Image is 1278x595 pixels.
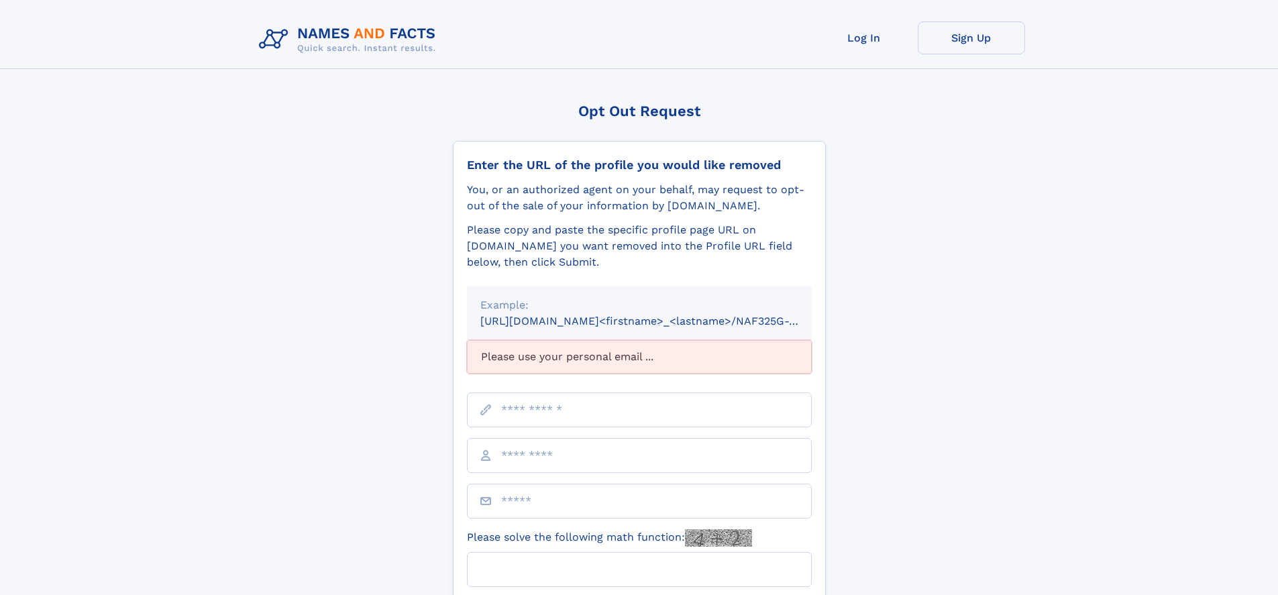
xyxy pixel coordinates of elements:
a: Log In [810,21,918,54]
small: [URL][DOMAIN_NAME]<firstname>_<lastname>/NAF325G-xxxxxxxx [480,315,837,327]
div: Opt Out Request [453,103,826,119]
div: Example: [480,297,798,313]
div: You, or an authorized agent on your behalf, may request to opt-out of the sale of your informatio... [467,182,812,214]
img: Logo Names and Facts [254,21,447,58]
a: Sign Up [918,21,1025,54]
div: Please copy and paste the specific profile page URL on [DOMAIN_NAME] you want removed into the Pr... [467,222,812,270]
label: Please solve the following math function: [467,529,752,547]
div: Please use your personal email ... [467,340,812,374]
div: Enter the URL of the profile you would like removed [467,158,812,172]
